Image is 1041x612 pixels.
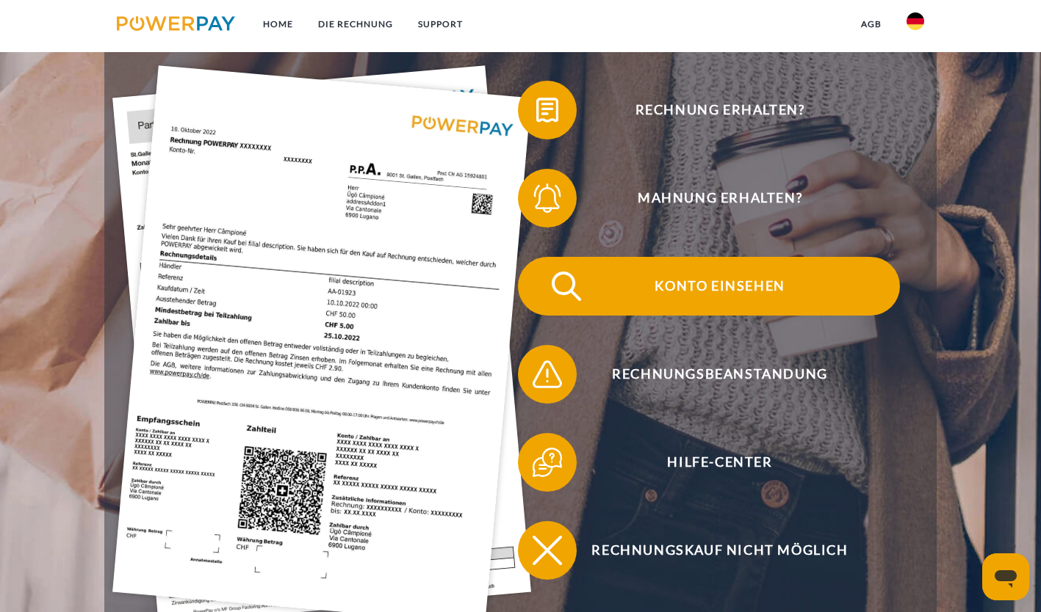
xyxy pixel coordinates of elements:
a: agb [849,11,894,37]
span: Mahnung erhalten? [540,169,900,227]
span: Rechnungsbeanstandung [540,345,900,404]
a: DIE RECHNUNG [306,11,406,37]
img: qb_close.svg [529,532,566,569]
button: Rechnungsbeanstandung [518,345,900,404]
span: Hilfe-Center [540,433,900,492]
span: Rechnungskauf nicht möglich [540,521,900,580]
a: Home [251,11,306,37]
button: Mahnung erhalten? [518,169,900,227]
img: de [907,12,924,30]
span: Rechnung erhalten? [540,81,900,139]
button: Rechnung erhalten? [518,81,900,139]
button: Rechnungskauf nicht möglich [518,521,900,580]
img: logo-powerpay.svg [117,16,235,31]
img: qb_warning.svg [529,356,566,393]
button: Hilfe-Center [518,433,900,492]
img: qb_help.svg [529,444,566,481]
a: SUPPORT [406,11,475,37]
img: qb_bill.svg [529,92,566,128]
img: qb_search.svg [548,268,585,305]
span: Konto einsehen [540,257,900,316]
button: Konto einsehen [518,257,900,316]
img: qb_bell.svg [529,180,566,216]
iframe: Schaltfläche zum Öffnen des Messaging-Fensters [982,553,1029,600]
